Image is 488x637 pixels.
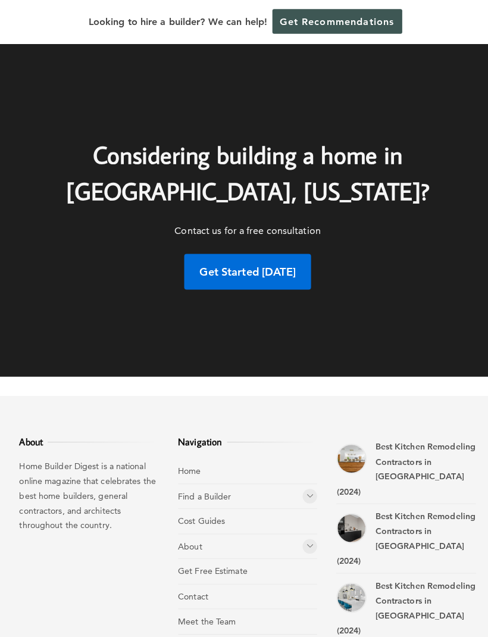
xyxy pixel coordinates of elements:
a: Home [176,458,198,469]
a: Get Recommendations [268,9,396,33]
a: Best Kitchen Remodeling Contractors in [GEOGRAPHIC_DATA] (2024) [331,435,468,489]
a: Cost Guides [176,508,222,519]
a: Best Kitchen Remodeling Contractors in Coral Gables (2024) [331,574,361,604]
h2: Considering building a home in [GEOGRAPHIC_DATA], [US_STATE]? [10,111,478,206]
a: Best Kitchen Remodeling Contractors in Plantation (2024) [331,505,361,535]
a: Best Kitchen Remodeling Contractors in [GEOGRAPHIC_DATA] (2024) [331,503,468,558]
p: Contact us for a free consultation [10,219,478,236]
a: Get Free Estimate [176,557,244,568]
a: Find a Builder [176,483,228,494]
a: Best Kitchen Remodeling Contractors in [GEOGRAPHIC_DATA] (2024) [331,572,468,626]
iframe: Drift Widget Chat Controller [428,577,474,623]
a: About [176,533,199,544]
strong: Get Started [DATE] [197,261,292,274]
a: Best Kitchen Remodeling Contractors in Doral (2024) [331,437,361,467]
h3: Navigation [176,428,313,442]
a: Contact [176,582,205,593]
h3: About [19,428,157,442]
a: Meet the Team [176,607,233,617]
p: Home Builder Digest is a national online magazine that celebrates the best home builders, general... [19,452,157,525]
